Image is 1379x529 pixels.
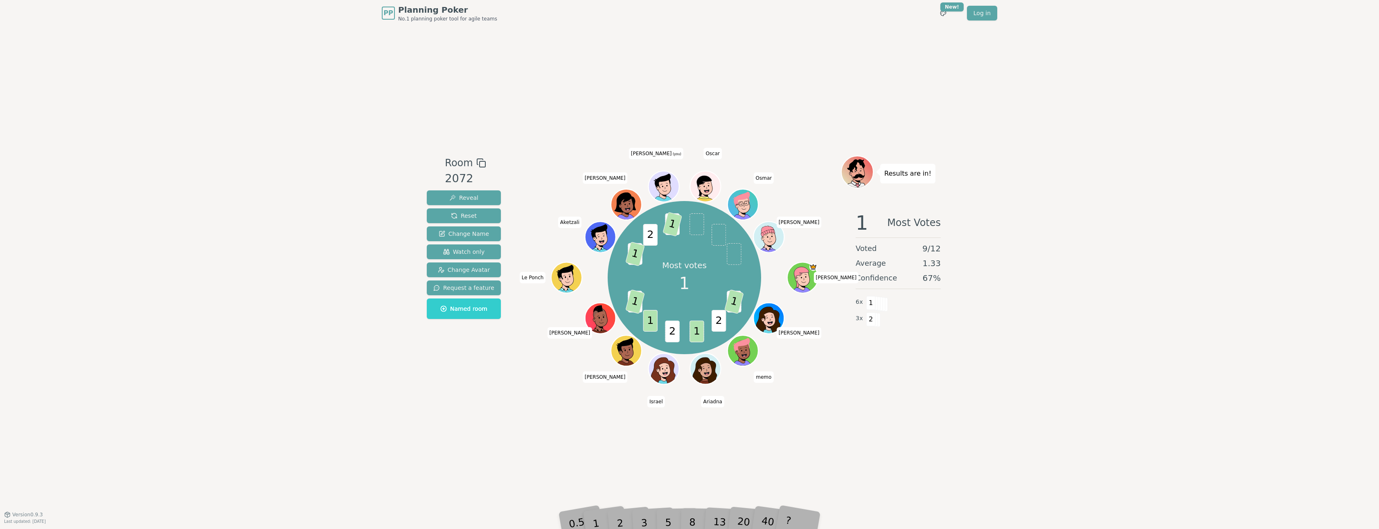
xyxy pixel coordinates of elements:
[440,305,487,313] span: Named room
[445,170,486,187] div: 2072
[445,156,473,170] span: Room
[625,242,645,266] span: 1
[443,248,485,256] span: Watch only
[703,148,722,159] span: Click to change your name
[701,396,724,407] span: Click to change your name
[383,8,393,18] span: PP
[940,2,964,11] div: New!
[922,243,941,254] span: 9 / 12
[967,6,997,20] a: Log in
[583,371,628,383] span: Click to change your name
[427,226,501,241] button: Change Name
[671,152,681,156] span: (you)
[856,258,886,269] span: Average
[643,224,657,246] span: 2
[884,168,931,179] p: Results are in!
[856,213,868,233] span: 1
[936,6,951,20] button: New!
[4,519,46,524] span: Last updated: [DATE]
[777,217,822,228] span: Click to change your name
[814,272,859,283] span: Click to change your name
[689,320,704,342] span: 1
[625,289,645,314] span: 1
[427,208,501,223] button: Reset
[856,298,863,307] span: 6 x
[753,172,774,184] span: Click to change your name
[449,194,478,202] span: Reveal
[866,312,876,326] span: 2
[662,260,707,271] p: Most votes
[647,396,665,407] span: Click to change your name
[439,230,489,238] span: Change Name
[382,4,497,22] a: PPPlanning PokerNo.1 planning poker tool for agile teams
[398,16,497,22] span: No.1 planning poker tool for agile teams
[427,190,501,205] button: Reveal
[856,314,863,323] span: 3 x
[809,263,817,271] span: Miguel is the host
[427,262,501,277] button: Change Avatar
[520,272,546,283] span: Click to change your name
[923,272,941,284] span: 67 %
[665,320,679,342] span: 2
[724,289,744,314] span: 1
[451,212,477,220] span: Reset
[583,172,628,184] span: Click to change your name
[398,4,497,16] span: Planning Poker
[866,296,876,310] span: 1
[856,272,897,284] span: Confidence
[558,217,581,228] span: Click to change your name
[777,327,822,339] span: Click to change your name
[679,271,689,296] span: 1
[427,244,501,259] button: Watch only
[4,511,43,518] button: Version0.9.3
[548,327,593,339] span: Click to change your name
[856,243,877,254] span: Voted
[712,310,726,331] span: 2
[427,298,501,319] button: Named room
[438,266,490,274] span: Change Avatar
[629,148,683,159] span: Click to change your name
[12,511,43,518] span: Version 0.9.3
[754,371,773,383] span: Click to change your name
[922,258,941,269] span: 1.33
[427,280,501,295] button: Request a feature
[643,310,657,331] span: 1
[662,212,682,236] span: 1
[433,284,494,292] span: Request a feature
[649,172,678,201] button: Click to change your avatar
[887,213,941,233] span: Most Votes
